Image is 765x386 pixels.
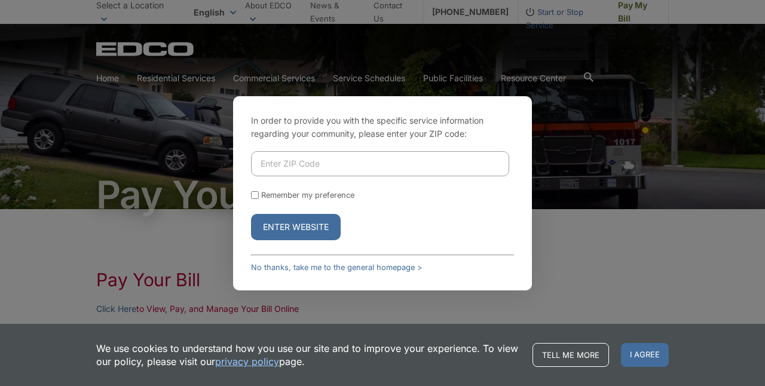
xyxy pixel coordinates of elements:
[533,343,609,367] a: Tell me more
[96,342,521,368] p: We use cookies to understand how you use our site and to improve your experience. To view our pol...
[261,191,354,200] label: Remember my preference
[621,343,669,367] span: I agree
[251,114,514,140] p: In order to provide you with the specific service information regarding your community, please en...
[251,263,422,272] a: No thanks, take me to the general homepage >
[251,151,509,176] input: Enter ZIP Code
[215,355,279,368] a: privacy policy
[251,214,341,240] button: Enter Website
